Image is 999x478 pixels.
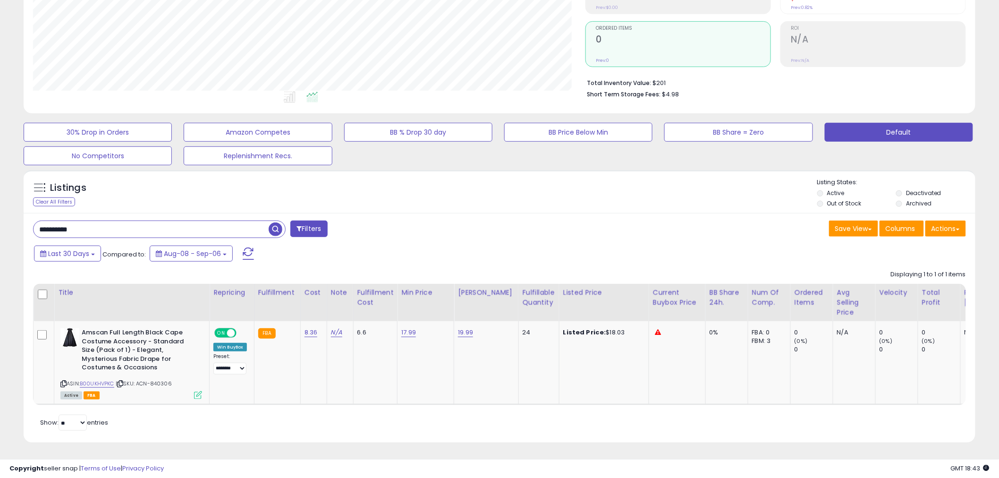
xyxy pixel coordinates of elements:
span: Compared to: [102,250,146,259]
div: Title [58,288,205,298]
span: Columns [886,224,915,233]
div: Note [331,288,349,298]
button: Filters [290,221,327,237]
small: FBA [258,328,276,339]
div: Current Buybox Price [653,288,702,307]
small: Prev: $0.00 [596,5,618,10]
div: Avg Selling Price [837,288,872,317]
small: (0%) [922,337,935,345]
p: Listing States: [817,178,975,187]
b: Amscan Full Length Black Cape Costume Accessory - Standard Size (Pack of 1) - Elegant, Mysterious... [82,328,196,375]
button: Last 30 Days [34,246,101,262]
h2: 0 [596,34,770,47]
button: Default [825,123,973,142]
a: 17.99 [401,328,416,337]
small: Prev: 0.82% [791,5,813,10]
button: Replenishment Recs. [184,146,332,165]
a: Terms of Use [81,464,121,473]
button: Save View [829,221,878,237]
div: FBA: 0 [752,328,783,337]
button: BB % Drop 30 day [344,123,492,142]
span: Last 30 Days [48,249,89,258]
div: [PERSON_NAME] [458,288,514,298]
div: Fulfillment Cost [357,288,394,307]
small: Prev: 0 [596,58,609,63]
small: Prev: N/A [791,58,809,63]
span: Aug-08 - Sep-06 [164,249,221,258]
div: Min Price [401,288,450,298]
span: ON [215,329,227,337]
button: Amazon Competes [184,123,332,142]
small: (0%) [880,337,893,345]
div: seller snap | | [9,464,164,473]
div: Fulfillable Quantity [523,288,555,307]
button: BB Price Below Min [504,123,652,142]
div: Listed Price [563,288,645,298]
div: FBM: 3 [752,337,783,345]
a: Privacy Policy [122,464,164,473]
button: Columns [880,221,924,237]
div: Displaying 1 to 1 of 1 items [891,270,966,279]
label: Deactivated [906,189,941,197]
b: Total Inventory Value: [587,79,651,87]
div: Cost [305,288,323,298]
div: Clear All Filters [33,197,75,206]
div: Fulfillment [258,288,296,298]
span: ROI [791,26,965,31]
li: $201 [587,77,959,88]
div: Total Profit [922,288,957,307]
button: Actions [925,221,966,237]
div: 0 [795,345,833,354]
span: | SKU: ACN-840306 [116,380,172,387]
div: $18.03 [563,328,642,337]
button: Aug-08 - Sep-06 [150,246,233,262]
div: Ordered Items [795,288,829,307]
button: 30% Drop in Orders [24,123,172,142]
div: 24 [523,328,552,337]
label: Archived [906,199,931,207]
button: BB Share = Zero [664,123,813,142]
button: No Competitors [24,146,172,165]
div: Preset: [213,353,247,375]
small: (0%) [795,337,808,345]
b: Short Term Storage Fees: [587,90,660,98]
img: 31BFFx7hHlL._SL40_.jpg [60,328,79,347]
div: Win BuyBox [213,343,247,351]
span: 2025-10-7 18:43 GMT [951,464,990,473]
div: Velocity [880,288,914,298]
b: Listed Price: [563,328,606,337]
h2: N/A [791,34,965,47]
a: 19.99 [458,328,473,337]
div: 0 [922,328,960,337]
div: 6.6 [357,328,390,337]
span: All listings currently available for purchase on Amazon [60,392,82,400]
span: Ordered Items [596,26,770,31]
div: 0 [795,328,833,337]
h5: Listings [50,181,86,195]
a: 8.36 [305,328,318,337]
div: Num of Comp. [752,288,787,307]
span: $4.98 [662,90,679,99]
a: N/A [331,328,342,337]
label: Active [827,189,845,197]
span: FBA [84,392,100,400]
div: BB Share 24h. [710,288,744,307]
div: Repricing [213,288,250,298]
div: 0% [710,328,741,337]
div: 0 [922,345,960,354]
span: OFF [235,329,250,337]
div: 0 [880,328,918,337]
span: Show: entries [40,418,108,427]
label: Out of Stock [827,199,862,207]
div: N/A [837,328,868,337]
div: 0 [880,345,918,354]
div: ASIN: [60,328,202,398]
strong: Copyright [9,464,44,473]
a: B00UKHVPKC [80,380,114,388]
